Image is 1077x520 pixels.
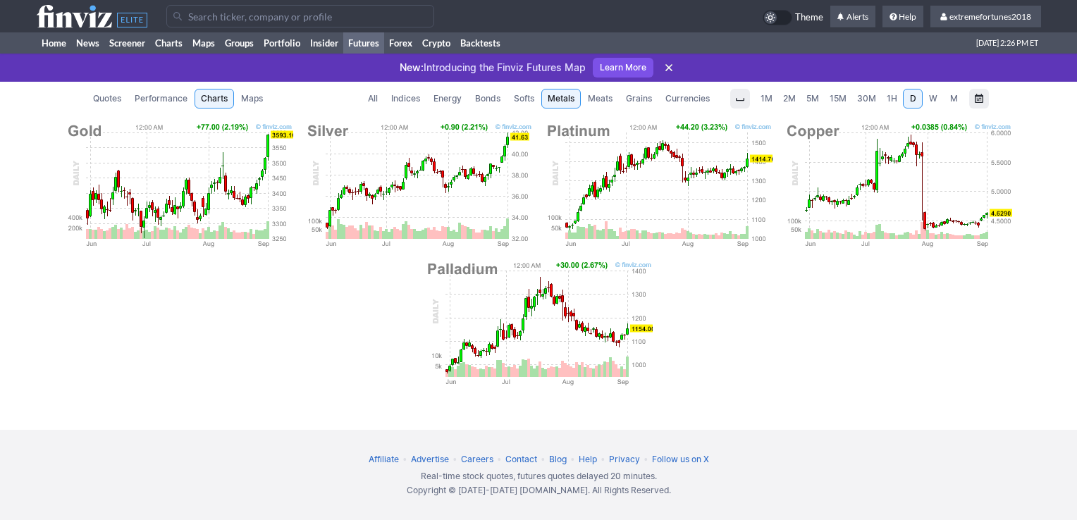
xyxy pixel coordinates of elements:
[903,89,923,109] a: D
[882,89,902,109] a: 1H
[944,89,964,109] a: M
[609,454,640,464] a: Privacy
[599,454,607,464] span: •
[539,454,547,464] span: •
[806,93,819,104] span: 5M
[201,92,228,106] span: Charts
[626,92,652,106] span: Grains
[166,5,434,27] input: Search
[588,92,613,106] span: Meats
[135,92,187,106] span: Performance
[37,32,71,54] a: Home
[475,92,500,106] span: Bonds
[427,89,468,109] a: Energy
[778,89,801,109] a: 2M
[976,32,1038,54] span: [DATE] 2:26 PM ET
[400,61,586,75] p: Introducing the Finviz Futures Map
[830,6,875,28] a: Alerts
[659,89,716,109] a: Currencies
[857,93,876,104] span: 30M
[187,32,220,54] a: Maps
[949,11,1031,22] span: extremefortunes2018
[305,32,343,54] a: Insider
[541,89,581,109] a: Metals
[929,93,937,104] span: W
[514,92,534,106] span: Softs
[593,58,653,78] a: Learn More
[304,122,533,249] img: Silver Chart Daily
[830,93,847,104] span: 15M
[763,10,823,25] a: Theme
[93,92,121,106] span: Quotes
[882,6,923,28] a: Help
[259,32,305,54] a: Portfolio
[411,454,449,464] a: Advertise
[368,92,378,106] span: All
[362,89,384,109] a: All
[801,89,824,109] a: 5M
[930,6,1041,28] a: extremefortunes2018
[642,454,650,464] span: •
[104,32,150,54] a: Screener
[620,89,658,109] a: Grains
[795,10,823,25] span: Theme
[581,89,619,109] a: Meats
[544,122,773,249] img: Platinum Chart Daily
[195,89,234,109] a: Charts
[923,89,943,109] a: W
[969,89,989,109] button: Range
[461,454,493,464] a: Careers
[455,32,505,54] a: Backtests
[385,89,426,109] a: Indices
[950,93,958,104] span: M
[496,454,503,464] span: •
[569,454,577,464] span: •
[400,61,424,73] span: New:
[451,454,459,464] span: •
[417,32,455,54] a: Crypto
[887,93,897,104] span: 1H
[505,454,537,464] a: Contact
[549,454,567,464] a: Blog
[369,454,399,464] a: Affiliate
[65,122,293,249] img: Gold Chart Daily
[384,32,417,54] a: Forex
[128,89,194,109] a: Performance
[548,92,574,106] span: Metals
[652,454,709,464] a: Follow us on X
[241,92,263,106] span: Maps
[852,89,881,109] a: 30M
[391,92,420,106] span: Indices
[343,32,384,54] a: Futures
[730,89,750,109] button: Interval
[756,89,777,109] a: 1M
[761,93,773,104] span: 1M
[910,93,916,104] span: D
[424,260,653,387] img: Palladium Chart Daily
[220,32,259,54] a: Groups
[507,89,541,109] a: Softs
[87,89,128,109] a: Quotes
[150,32,187,54] a: Charts
[469,89,507,109] a: Bonds
[783,93,796,104] span: 2M
[433,92,462,106] span: Energy
[579,454,597,464] a: Help
[235,89,269,109] a: Maps
[401,454,409,464] span: •
[71,32,104,54] a: News
[665,92,710,106] span: Currencies
[825,89,851,109] a: 15M
[784,122,1012,249] img: Copper Chart Daily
